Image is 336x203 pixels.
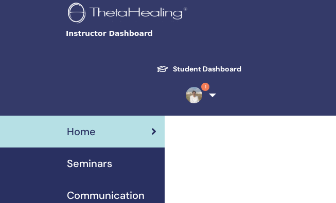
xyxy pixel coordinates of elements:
[67,124,96,139] span: Home
[56,39,131,60] button: Toggle navigation
[201,83,209,91] span: 1
[156,65,169,73] img: graduation-cap-white.svg
[66,28,220,39] span: Instructor Dashboard
[186,87,202,103] img: default.jpg
[148,60,250,79] a: Student Dashboard
[67,188,145,203] span: Communication
[67,156,112,171] span: Seminars
[68,3,191,26] img: logo.png
[182,79,216,112] a: 1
